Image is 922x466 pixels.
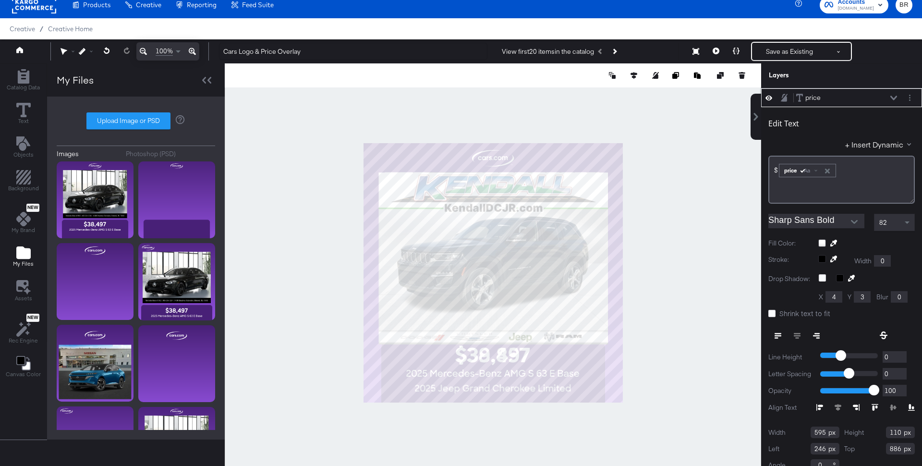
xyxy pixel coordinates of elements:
button: Text [11,100,36,128]
label: Fill Color: [768,239,811,248]
div: View first 20 items in the catalog [502,47,594,56]
span: Catalog Data [7,84,40,91]
button: Open [847,215,861,229]
button: NewRec Engine [3,311,44,347]
span: New [26,315,39,321]
button: Add Rectangle [2,168,45,196]
span: Reporting [187,1,217,9]
span: Aa [801,167,810,174]
label: Opacity [768,386,813,395]
button: Layer Options [905,93,915,103]
label: X [819,293,823,302]
div: My Files [57,73,94,87]
label: Width [854,257,872,266]
span: / [35,25,48,33]
button: Save as Existing [752,43,827,60]
label: Line Height [768,353,813,362]
button: Add Text [8,134,39,161]
span: Text [18,117,29,125]
button: Copy image [672,71,682,80]
span: 82 [879,218,887,227]
label: Stroke: [768,255,811,267]
div: Layers [769,71,867,80]
span: Rec Engine [9,337,38,344]
button: Add Rectangle [1,67,46,94]
div: price [779,164,836,177]
button: Paste image [694,71,704,80]
span: My Files [13,260,34,268]
span: New [26,205,39,211]
span: Products [83,1,110,9]
label: Height [844,428,864,437]
button: NewMy Brand [6,202,41,237]
label: Top [844,444,855,454]
label: Align Text [768,403,816,412]
label: Y [848,293,851,302]
label: Width [768,428,786,437]
span: My Brand [12,226,35,234]
button: price [796,93,821,103]
span: 100% [156,47,173,56]
button: Photoshop (PSD) [126,149,216,159]
span: [DOMAIN_NAME] [838,5,874,12]
svg: Paste image [694,72,701,79]
span: Creative [10,25,35,33]
a: Creative Home [48,25,93,33]
div: Photoshop (PSD) [126,149,176,159]
button: Add Files [7,244,39,271]
label: Blur [876,293,888,302]
span: Objects [13,151,34,159]
svg: Copy image [672,72,679,79]
span: Assets [15,294,32,302]
label: Drop Shadow: [768,274,812,283]
div: Edit Text [768,119,799,128]
label: Left [768,444,779,454]
button: Next Product [607,43,621,60]
span: $ [774,166,778,174]
button: Images [57,149,119,159]
button: + Insert Dynamic [845,139,915,149]
span: Background [8,184,39,192]
div: price [805,93,821,102]
span: Creative [136,1,161,9]
span: Feed Suite [242,1,274,9]
label: Letter Spacing [768,369,813,379]
div: Images [57,149,79,159]
span: Canvas Color [6,370,41,378]
button: Assets [9,277,38,305]
span: Shrink text to fit [779,308,830,318]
